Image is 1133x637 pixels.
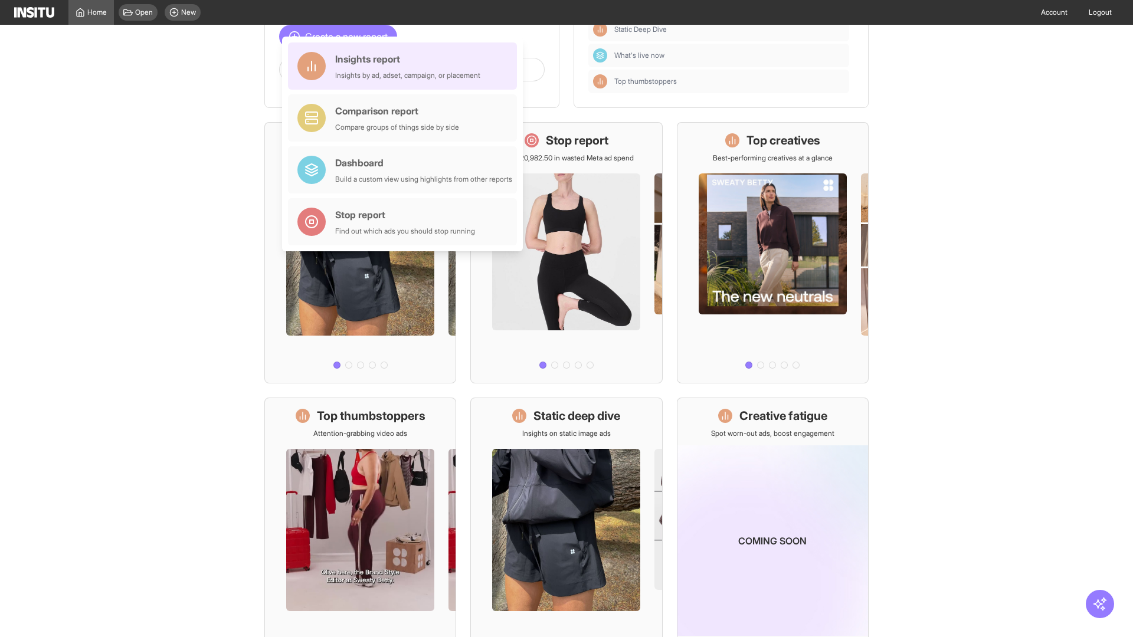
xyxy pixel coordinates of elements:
[593,74,607,88] div: Insights
[335,71,480,80] div: Insights by ad, adset, campaign, or placement
[713,153,833,163] p: Best-performing creatives at a glance
[335,52,480,66] div: Insights report
[614,77,844,86] span: Top thumbstoppers
[593,48,607,63] div: Dashboard
[335,226,475,236] div: Find out which ads you should stop running
[614,51,664,60] span: What's live now
[335,156,512,170] div: Dashboard
[614,25,844,34] span: Static Deep Dive
[593,22,607,37] div: Insights
[335,104,459,118] div: Comparison report
[181,8,196,17] span: New
[135,8,153,17] span: Open
[614,25,667,34] span: Static Deep Dive
[614,51,844,60] span: What's live now
[335,208,475,222] div: Stop report
[335,123,459,132] div: Compare groups of things side by side
[335,175,512,184] div: Build a custom view using highlights from other reports
[499,153,634,163] p: Save £20,982.50 in wasted Meta ad spend
[264,122,456,383] a: What's live nowSee all active ads instantly
[317,408,425,424] h1: Top thumbstoppers
[305,29,388,44] span: Create a new report
[279,25,397,48] button: Create a new report
[87,8,107,17] span: Home
[470,122,662,383] a: Stop reportSave £20,982.50 in wasted Meta ad spend
[14,7,54,18] img: Logo
[677,122,869,383] a: Top creativesBest-performing creatives at a glance
[533,408,620,424] h1: Static deep dive
[746,132,820,149] h1: Top creatives
[614,77,677,86] span: Top thumbstoppers
[313,429,407,438] p: Attention-grabbing video ads
[522,429,611,438] p: Insights on static image ads
[546,132,608,149] h1: Stop report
